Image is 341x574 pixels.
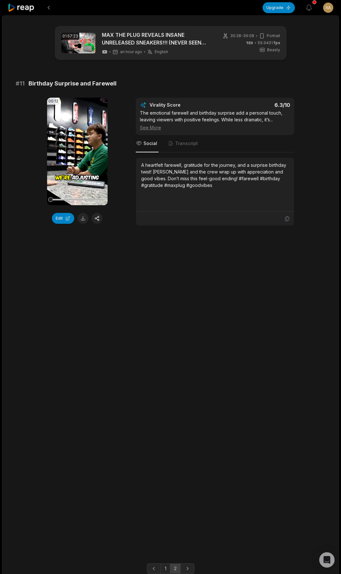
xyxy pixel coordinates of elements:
[170,563,181,574] a: Page 2 is your current page
[143,140,157,147] span: Social
[140,124,290,131] div: See More
[16,79,25,88] span: # 11
[47,98,108,205] video: Your browser does not support mp4 format.
[274,40,280,45] span: fps
[120,49,142,54] span: an hour ago
[267,33,280,39] span: Portrait
[141,162,289,189] div: A heartfelt farewell, gratitude for the journey, and a surprise birthday twist! [PERSON_NAME] and...
[147,563,161,574] a: Previous page
[230,33,254,39] span: 30:28 - 39:08
[147,563,194,574] ul: Pagination
[150,102,218,108] div: Virality Score
[155,49,168,54] span: English
[136,135,294,152] nav: Tabs
[319,552,335,568] div: Open Intercom Messenger
[258,40,280,46] span: 59.9401
[267,47,280,53] span: Beasty
[221,102,290,108] div: 6.3 /10
[180,563,194,574] a: Next page
[28,79,117,88] span: Birthday Surprise and Farewell
[175,140,198,147] span: Transcript
[52,213,74,224] button: Edit
[102,31,212,46] a: MAX THE PLUG REVEALS INSANE UNRELEASED SNEAKERS!!! (NEVER SEEN BEFORE)
[263,2,295,13] button: Upgrade
[161,563,170,574] a: Page 1
[140,109,290,131] div: The emotional farewell and birthday surprise add a personal touch, leaving viewers with positive ...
